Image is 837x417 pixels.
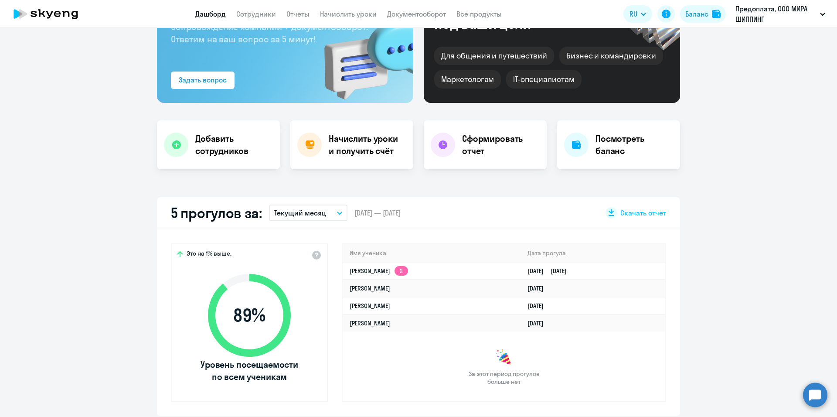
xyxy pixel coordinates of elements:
div: Курсы английского под ваши цели [434,1,583,31]
span: За этот период прогулов больше нет [467,370,541,386]
a: Дашборд [195,10,226,18]
div: Маркетологам [434,70,501,89]
img: congrats [495,349,513,366]
th: Имя ученика [343,244,521,262]
button: RU [623,5,652,23]
a: [PERSON_NAME] [350,284,390,292]
img: bg-img [312,5,413,103]
button: Балансbalance [680,5,726,23]
button: Текущий месяц [269,205,347,221]
span: Скачать отчет [620,208,666,218]
h4: Посмотреть баланс [595,133,673,157]
span: Уровень посещаемости по всем ученикам [199,359,299,383]
a: [DATE] [527,319,551,327]
span: [DATE] — [DATE] [354,208,401,218]
app-skyeng-badge: 2 [395,266,408,276]
h4: Добавить сотрудников [195,133,273,157]
img: balance [712,10,721,18]
h4: Сформировать отчет [462,133,540,157]
button: Задать вопрос [171,72,235,89]
a: Начислить уроки [320,10,377,18]
a: Все продукты [456,10,502,18]
a: Отчеты [286,10,310,18]
span: RU [629,9,637,19]
a: [PERSON_NAME]2 [350,267,408,275]
span: Это на 1% выше, [187,250,231,260]
a: Сотрудники [236,10,276,18]
a: [PERSON_NAME] [350,319,390,327]
h2: 5 прогулов за: [171,204,262,222]
a: [DATE] [527,284,551,292]
div: Задать вопрос [179,75,227,85]
span: 89 % [199,305,299,326]
th: Дата прогула [521,244,665,262]
div: Баланс [685,9,708,19]
p: Текущий месяц [274,208,326,218]
button: Предоплата, ООО МИРА ШИППИНГ [731,3,830,24]
a: [DATE][DATE] [527,267,574,275]
a: Документооборот [387,10,446,18]
div: Бизнес и командировки [559,47,663,65]
p: Предоплата, ООО МИРА ШИППИНГ [735,3,817,24]
div: Для общения и путешествий [434,47,554,65]
a: [DATE] [527,302,551,310]
a: [PERSON_NAME] [350,302,390,310]
h4: Начислить уроки и получить счёт [329,133,405,157]
div: IT-специалистам [506,70,581,89]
